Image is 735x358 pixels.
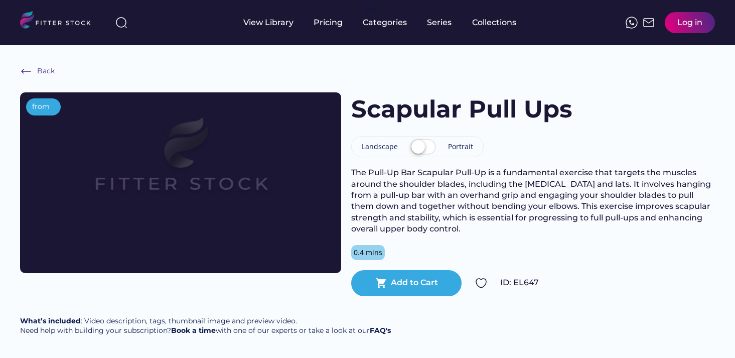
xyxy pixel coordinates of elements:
a: FAQ's [370,326,391,335]
div: Series [427,17,452,28]
div: Categories [363,17,407,28]
img: Group%201000002324.svg [475,277,487,289]
div: from [32,102,50,112]
div: Back [37,66,55,76]
div: Collections [472,17,516,28]
img: Frame%2051.svg [643,17,655,29]
div: View Library [243,17,293,28]
div: Add to Cart [391,277,438,288]
div: : Video description, tags, thumbnail image and preview video. Need help with building your subscr... [20,316,391,336]
div: Landscape [362,142,398,152]
div: fvck [363,5,376,15]
h1: Scapular Pull Ups [351,92,572,126]
img: Frame%2079%20%281%29.svg [52,92,309,237]
div: Log in [677,17,702,28]
a: Book a time [171,326,216,335]
div: ID: EL647 [500,277,715,288]
div: 0.4 mins [354,248,382,258]
img: LOGO.svg [20,11,99,32]
img: meteor-icons_whatsapp%20%281%29.svg [626,17,638,29]
div: Pricing [314,17,343,28]
button: shopping_cart [375,277,387,289]
strong: What’s included [20,316,81,325]
img: search-normal%203.svg [115,17,127,29]
img: Frame%20%286%29.svg [20,65,32,77]
div: Portrait [448,142,473,152]
div: The Pull-Up Bar Scapular Pull-Up is a fundamental exercise that targets the muscles around the sh... [351,167,715,234]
